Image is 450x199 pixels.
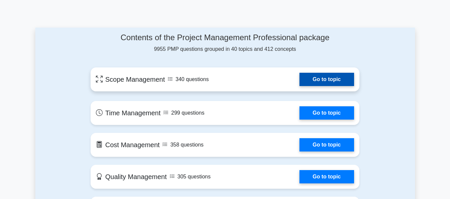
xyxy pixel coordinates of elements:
a: Go to topic [299,170,354,183]
div: 9955 PMP questions grouped in 40 topics and 412 concepts [91,33,359,53]
a: Go to topic [299,73,354,86]
a: Go to topic [299,138,354,151]
h4: Contents of the Project Management Professional package [91,33,359,43]
a: Go to topic [299,106,354,120]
